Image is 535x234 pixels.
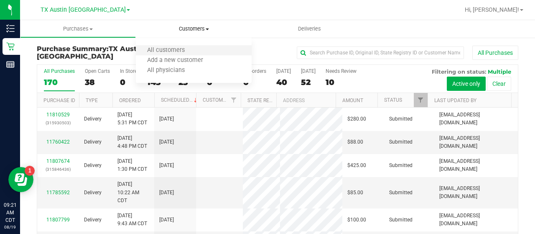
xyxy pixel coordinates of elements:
span: $425.00 [347,162,366,170]
inline-svg: Reports [6,60,15,69]
span: [DATE] [159,162,174,170]
a: 11807674 [46,158,70,164]
a: Filter [227,93,240,107]
div: All Purchases [44,68,75,74]
span: Delivery [84,189,102,197]
a: Type [86,98,98,103]
span: [EMAIL_ADDRESS][DOMAIN_NAME] [439,185,513,201]
a: 11760422 [46,139,70,145]
span: Filtering on status: [432,68,486,75]
h3: Purchase Summary: [37,45,197,60]
a: 11810529 [46,112,70,118]
span: Delivery [84,216,102,224]
a: Deliveries [252,20,367,38]
div: 40 [276,77,291,87]
span: Submitted [389,216,413,224]
span: Submitted [389,162,413,170]
input: Search Purchase ID, Original ID, State Registry ID or Customer Name... [297,46,464,59]
button: Active only [447,77,486,91]
span: Multiple [488,68,511,75]
div: 0 [243,77,266,87]
span: All physicians [136,67,196,74]
a: Purchases [20,20,136,38]
div: 10 [326,77,357,87]
div: In Store [120,68,137,74]
button: All Purchases [472,46,518,60]
span: [DATE] [159,138,174,146]
span: Delivery [84,115,102,123]
span: Submitted [389,115,413,123]
p: 08/19 [4,224,16,230]
span: [DATE] 9:43 AM CDT [117,212,147,228]
p: (315846436) [42,165,74,173]
div: Needs Review [326,68,357,74]
span: Purchases [20,25,135,33]
a: Last Updated By [434,98,476,103]
p: 09:21 AM CDT [4,201,16,224]
th: Address [276,93,336,108]
span: Customers [136,25,252,33]
span: [DATE] 10:22 AM CDT [117,180,149,205]
div: 170 [44,77,75,87]
span: Add a new customer [136,57,214,64]
div: Open Carts [85,68,110,74]
span: TX Austin [GEOGRAPHIC_DATA] [41,6,126,13]
span: [DATE] [159,115,174,123]
p: (315930503) [42,119,74,127]
a: Customers All customers Add a new customer All physicians [136,20,252,38]
span: [EMAIL_ADDRESS][DOMAIN_NAME] [439,134,513,150]
span: Deliveries [287,25,332,33]
span: TX Austin [GEOGRAPHIC_DATA] [37,45,143,60]
div: 0 [120,77,137,87]
div: 52 [301,77,316,87]
a: Customer [203,97,229,103]
a: Status [384,97,402,103]
span: [EMAIL_ADDRESS][DOMAIN_NAME] [439,111,513,127]
span: [DATE] [159,189,174,197]
span: $88.00 [347,138,363,146]
span: [EMAIL_ADDRESS][DOMAIN_NAME] [439,157,513,173]
span: Submitted [389,189,413,197]
span: [DATE] [159,216,174,224]
iframe: Resource center unread badge [25,166,35,176]
button: Clear [487,77,511,91]
div: Pre-orders [243,68,266,74]
span: Submitted [389,138,413,146]
iframe: Resource center [8,167,33,192]
span: Delivery [84,138,102,146]
a: Filter [414,93,428,107]
a: Scheduled [161,97,199,103]
div: 38 [85,77,110,87]
div: [DATE] [276,68,291,74]
span: $85.00 [347,189,363,197]
span: Delivery [84,162,102,170]
a: State Registry ID [247,98,291,103]
a: Purchase ID [43,98,75,103]
div: [DATE] [301,68,316,74]
inline-svg: Inventory [6,24,15,33]
span: $100.00 [347,216,366,224]
span: All customers [136,47,196,54]
span: [DATE] 1:30 PM CDT [117,157,147,173]
span: [DATE] 4:48 PM CDT [117,134,147,150]
span: [EMAIL_ADDRESS][DOMAIN_NAME] [439,212,513,228]
span: $280.00 [347,115,366,123]
a: Ordered [119,98,141,103]
inline-svg: Retail [6,42,15,51]
a: Amount [342,98,363,103]
a: 11807799 [46,217,70,223]
span: [DATE] 5:31 PM CDT [117,111,147,127]
span: Hi, [PERSON_NAME]! [465,6,519,13]
a: 11785592 [46,190,70,195]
